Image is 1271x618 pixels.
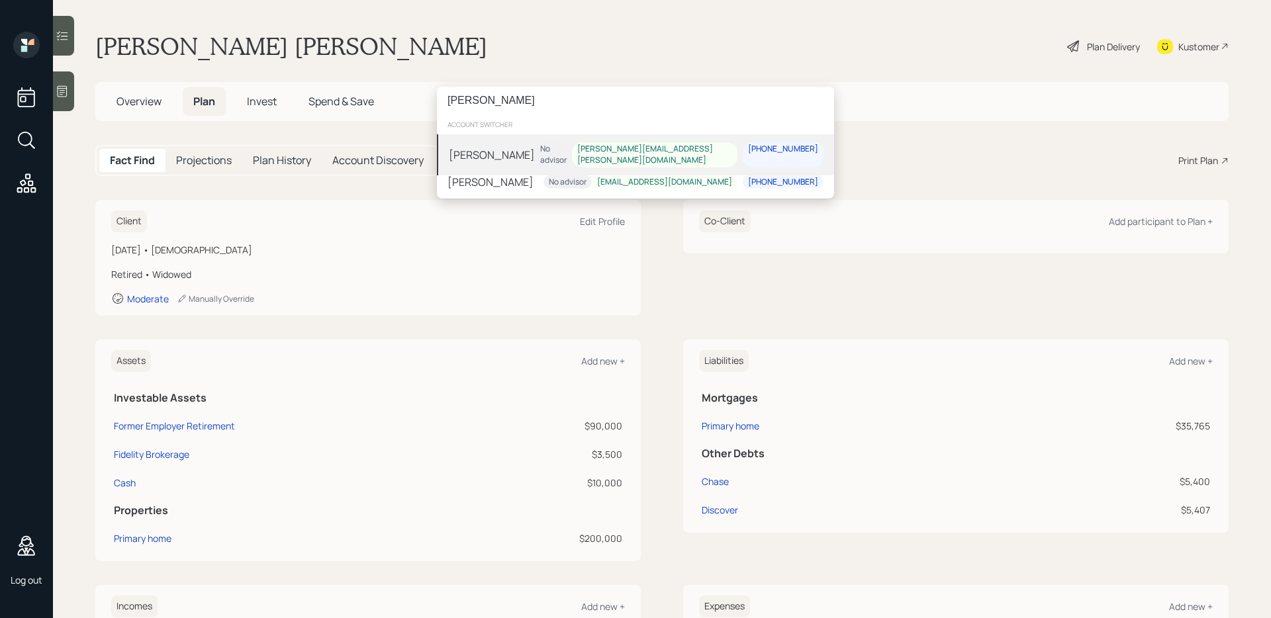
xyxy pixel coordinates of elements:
div: [PERSON_NAME][EMAIL_ADDRESS][PERSON_NAME][DOMAIN_NAME] [577,144,732,166]
div: [PHONE_NUMBER] [748,144,818,155]
div: No advisor [540,144,567,166]
input: Type a command or search… [437,87,834,114]
div: [EMAIL_ADDRESS][DOMAIN_NAME] [597,176,732,187]
div: account switcher [437,114,834,134]
div: [PERSON_NAME] [447,174,534,190]
div: No advisor [549,176,587,187]
div: [PHONE_NUMBER] [748,176,818,187]
div: [PERSON_NAME] [449,147,535,163]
